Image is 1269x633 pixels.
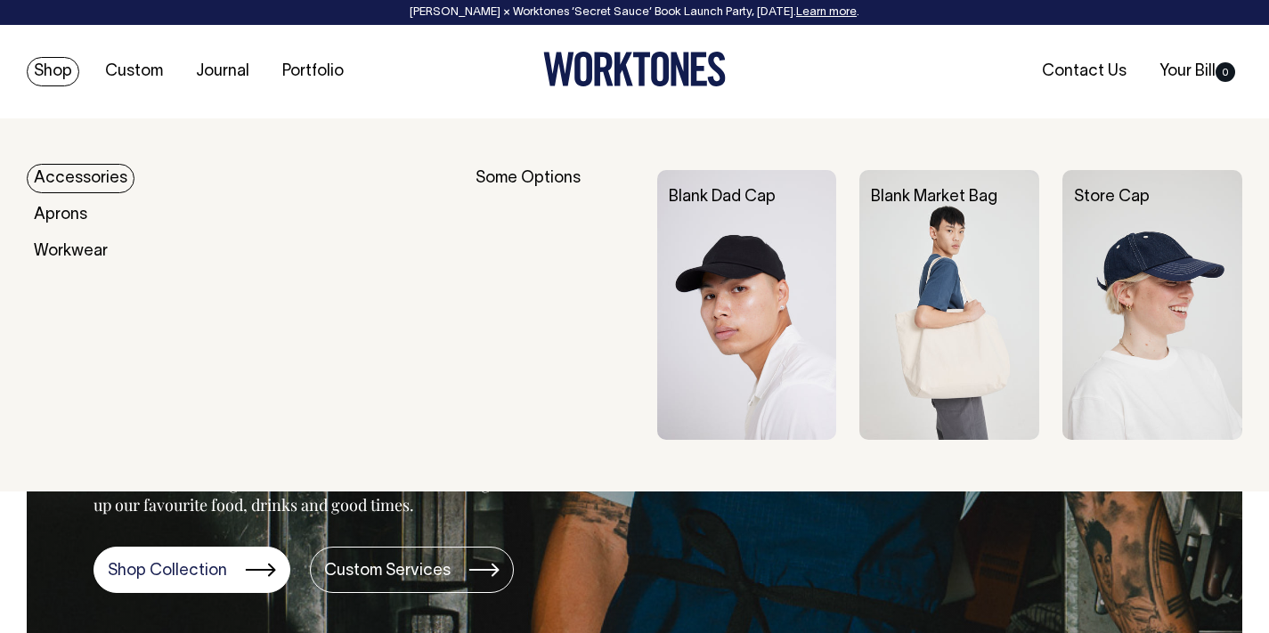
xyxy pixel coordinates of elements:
a: Your Bill0 [1152,57,1242,86]
a: Shop Collection [94,547,290,593]
span: 0 [1216,62,1235,82]
a: Store Cap [1074,190,1150,205]
img: Blank Market Bag [859,170,1039,440]
a: Custom [98,57,170,86]
a: Contact Us [1035,57,1134,86]
a: Accessories [27,164,134,193]
p: Worktones is a design studio and store for those serving up our favourite food, drinks and good t... [94,473,499,515]
img: Store Cap [1062,170,1242,440]
a: Custom Services [310,547,514,593]
a: Journal [189,57,256,86]
a: Portfolio [275,57,351,86]
div: [PERSON_NAME] × Worktones ‘Secret Sauce’ Book Launch Party, [DATE]. . [18,6,1251,19]
a: Shop [27,57,79,86]
div: Some Options [476,170,633,440]
a: Aprons [27,200,94,230]
a: Learn more [796,7,857,18]
a: Blank Market Bag [871,190,997,205]
a: Blank Dad Cap [669,190,776,205]
a: Workwear [27,237,115,266]
img: Blank Dad Cap [657,170,837,440]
